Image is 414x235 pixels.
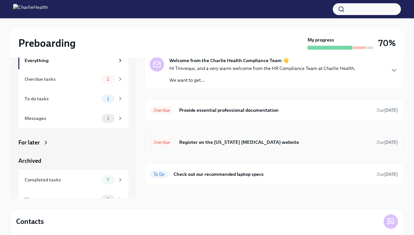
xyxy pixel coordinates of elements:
span: August 31st, 2025 08:00 [377,139,398,145]
div: Overdue tasks [25,76,99,83]
h6: Register on the [US_STATE] [MEDICAL_DATA] website [179,139,371,146]
a: To DoCheck out our recommended laptop specsDue[DATE] [150,169,398,179]
span: Due [377,140,398,145]
a: For later [18,139,128,146]
span: 1 [103,96,113,101]
h6: Check out our recommended laptop specs [174,171,371,178]
strong: [DATE] [384,172,398,177]
a: OverdueRegister on the [US_STATE] [MEDICAL_DATA] websiteDue[DATE] [150,137,398,147]
a: Completed tasks7 [18,170,128,190]
div: Messages [25,196,99,203]
a: Messages1 [18,109,128,128]
h6: Provide essential professional documentation [179,107,371,114]
a: Everything [18,52,128,69]
a: To do tasks1 [18,89,128,109]
div: Messages [25,115,99,122]
span: Overdue [150,140,174,145]
h2: Preboarding [18,37,76,50]
strong: Welcome from the Charlie Health Compliance Team 👋 [169,57,289,64]
a: Messages0 [18,190,128,209]
h4: Contacts [16,217,44,227]
span: 7 [103,177,113,182]
a: Archived [18,157,128,165]
div: Completed tasks [25,176,99,183]
img: CharlieHealth [13,4,48,14]
div: To do tasks [25,95,99,102]
span: Due [377,108,398,113]
span: Overdue [150,108,174,113]
span: September 4th, 2025 08:00 [377,171,398,177]
div: For later [18,139,40,146]
p: Hi Timrequs, and a very warm welcome from the HR Compliance Team at Charlie Health. [169,65,355,72]
span: 2 [103,77,113,82]
strong: My progress [308,37,334,43]
h3: 70% [378,37,396,49]
span: Due [377,172,398,177]
span: 0 [103,197,114,202]
div: Everything [25,57,115,64]
strong: [DATE] [384,108,398,113]
span: September 3rd, 2025 08:00 [377,107,398,113]
a: Overdue tasks2 [18,69,128,89]
strong: [DATE] [384,140,398,145]
span: 1 [103,116,113,121]
span: To Do [150,172,168,177]
a: OverdueProvide essential professional documentationDue[DATE] [150,105,398,115]
p: We want to get... [169,77,355,83]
